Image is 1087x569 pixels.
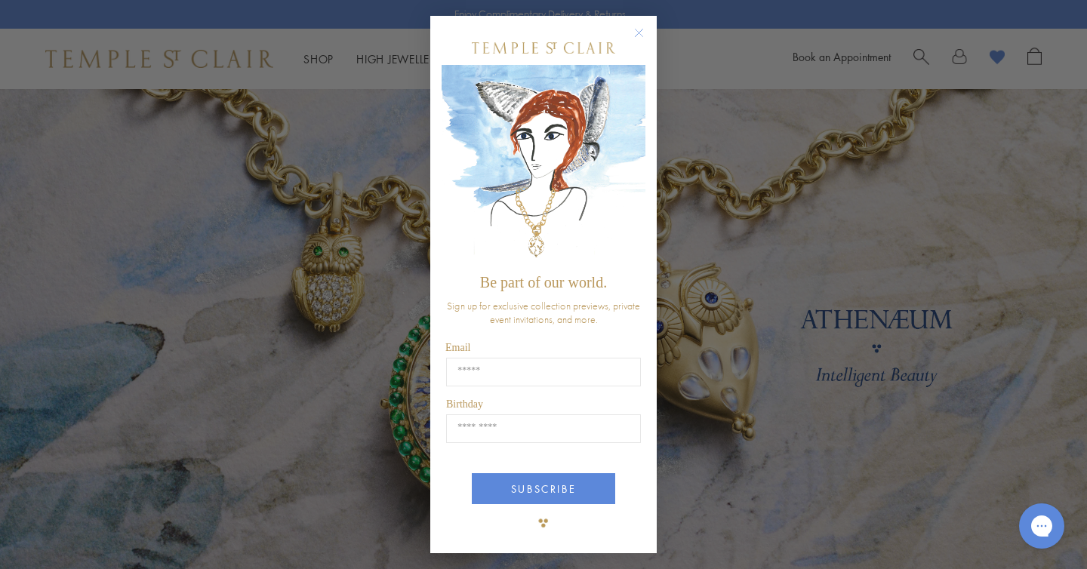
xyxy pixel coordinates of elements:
[637,31,656,50] button: Close dialog
[446,358,641,386] input: Email
[446,398,483,410] span: Birthday
[472,42,615,54] img: Temple St. Clair
[445,342,470,353] span: Email
[442,65,645,266] img: c4a9eb12-d91a-4d4a-8ee0-386386f4f338.jpeg
[472,473,615,504] button: SUBSCRIBE
[447,299,640,326] span: Sign up for exclusive collection previews, private event invitations, and more.
[1012,498,1072,554] iframe: Gorgias live chat messenger
[528,508,559,538] img: TSC
[480,274,607,291] span: Be part of our world.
